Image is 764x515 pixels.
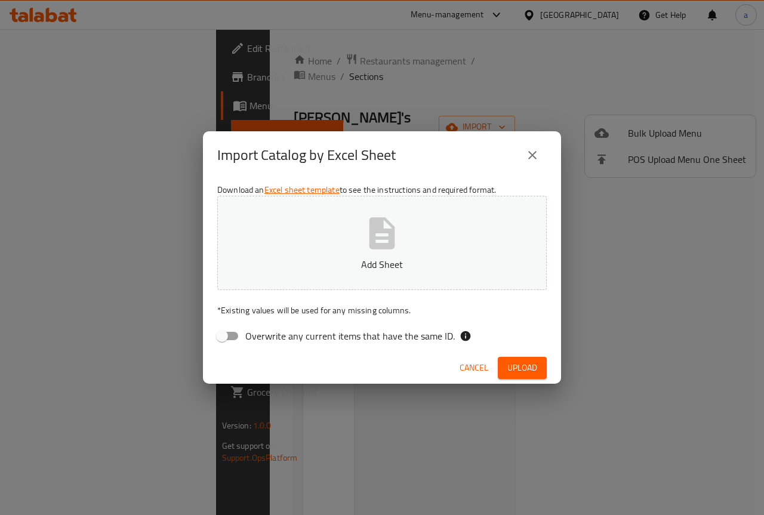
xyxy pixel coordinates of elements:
span: Overwrite any current items that have the same ID. [245,329,455,343]
button: Cancel [455,357,493,379]
button: close [518,141,547,169]
h2: Import Catalog by Excel Sheet [217,146,396,165]
p: Add Sheet [236,257,528,272]
span: Cancel [460,360,488,375]
span: Upload [507,360,537,375]
svg: If the overwrite option isn't selected, then the items that match an existing ID will be ignored ... [460,330,472,342]
button: Upload [498,357,547,379]
div: Download an to see the instructions and required format. [203,179,561,352]
a: Excel sheet template [264,182,340,198]
button: Add Sheet [217,196,547,290]
p: Existing values will be used for any missing columns. [217,304,547,316]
